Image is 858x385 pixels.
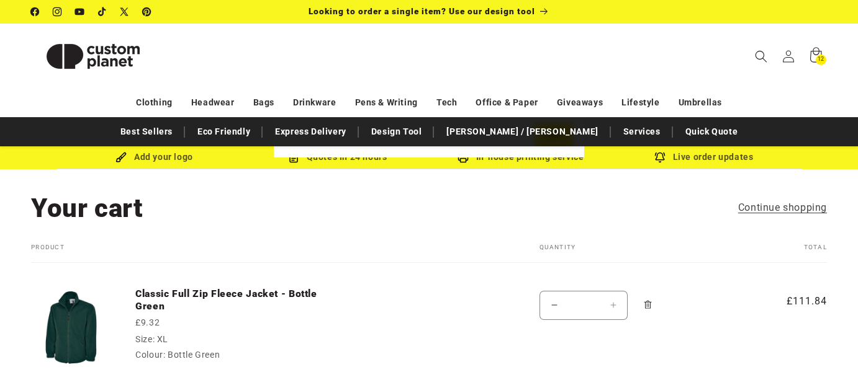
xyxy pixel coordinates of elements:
dd: Bottle Green [168,350,220,360]
img: Order Updates Icon [288,152,299,163]
th: Total [731,244,827,263]
a: Classic Full Zip Fleece Jacket - Bottle Green [135,288,322,313]
span: Looking to order a single item? Use our design tool [309,6,535,16]
a: Tech [436,92,457,113]
div: Add your logo [63,149,246,165]
h1: Your cart [31,192,143,225]
dt: Colour: [135,350,165,360]
div: Live order updates [612,149,795,165]
summary: Search [747,43,775,70]
a: Design Tool [365,121,428,143]
a: Custom Planet [27,24,160,89]
a: Quick Quote [679,121,744,143]
span: £111.84 [756,294,827,309]
th: Quantity [508,244,731,263]
dt: Size: [135,334,155,344]
a: Giveaways [557,92,603,113]
span: 12 [818,55,824,65]
th: Product [31,244,508,263]
a: Headwear [191,92,235,113]
div: Quotes in 24 hours [246,149,429,165]
input: Quantity for Classic Full Zip Fleece Jacket - Bottle Green [568,291,599,320]
a: Remove Classic Full Zip Fleece Jacket - Bottle Green - XL / Bottle Green [637,288,659,322]
img: Uneek Classic Full Zip Fleece Jacket - Bottle Green Bottle Green [31,288,111,367]
a: Best Sellers [114,121,179,143]
a: Umbrellas [679,92,722,113]
a: Pens & Writing [355,92,418,113]
a: Continue shopping [738,199,827,217]
a: Clothing [136,92,173,113]
a: Lifestyle [621,92,659,113]
a: Express Delivery [269,121,353,143]
div: £9.32 [135,316,322,329]
img: Brush Icon [115,152,127,163]
a: Bags [253,92,274,113]
img: Custom Planet [31,29,155,84]
a: Services [617,121,667,143]
img: In-house printing [458,152,469,163]
img: Order updates [654,152,666,163]
a: Office & Paper [476,92,538,113]
a: Eco Friendly [191,121,256,143]
a: Drinkware [293,92,336,113]
dd: XL [157,334,168,344]
div: In-house printing service [429,149,612,165]
a: [PERSON_NAME] / [PERSON_NAME] [440,121,604,143]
